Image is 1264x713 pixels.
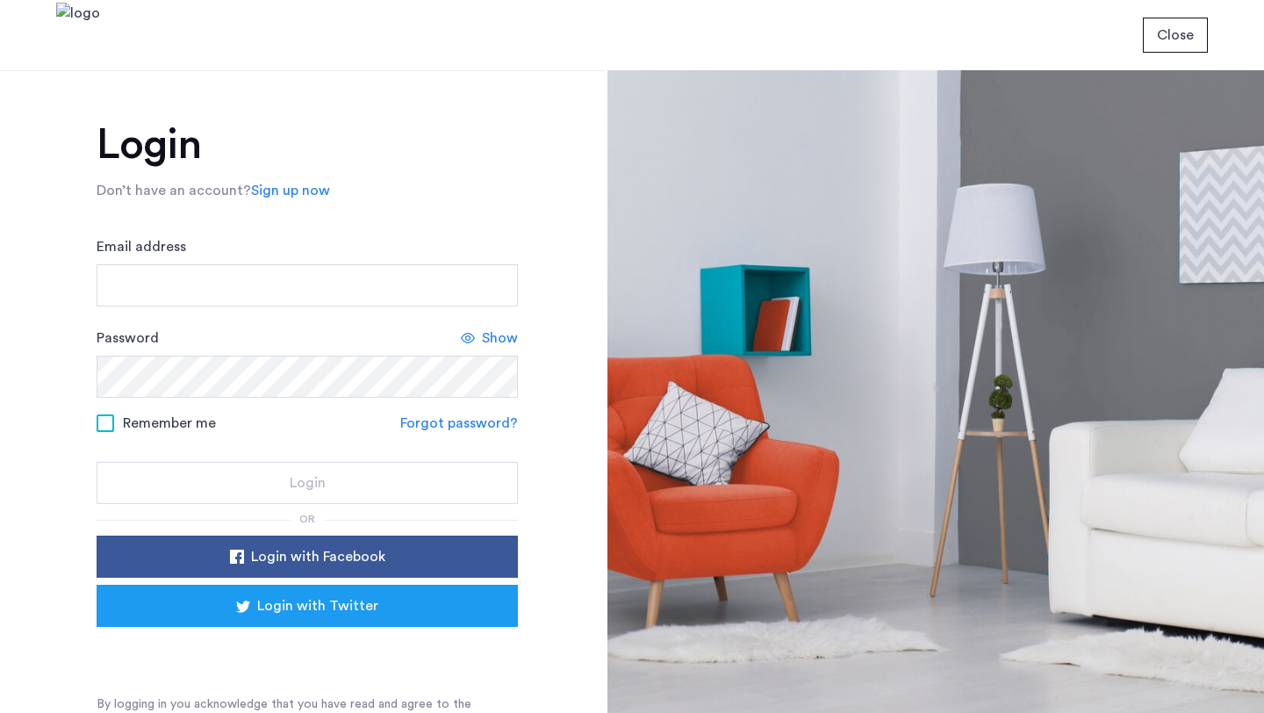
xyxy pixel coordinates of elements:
[299,514,315,524] span: or
[97,462,518,504] button: button
[97,184,251,198] span: Don’t have an account?
[290,472,326,493] span: Login
[97,536,518,578] button: button
[257,595,378,616] span: Login with Twitter
[400,413,518,434] a: Forgot password?
[97,236,186,257] label: Email address
[1143,18,1208,53] button: button
[251,180,330,201] a: Sign up now
[56,3,100,68] img: logo
[97,585,518,627] button: button
[251,546,385,567] span: Login with Facebook
[1157,25,1194,46] span: Close
[97,124,518,166] h1: Login
[123,413,216,434] span: Remember me
[482,328,518,349] span: Show
[97,328,159,349] label: Password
